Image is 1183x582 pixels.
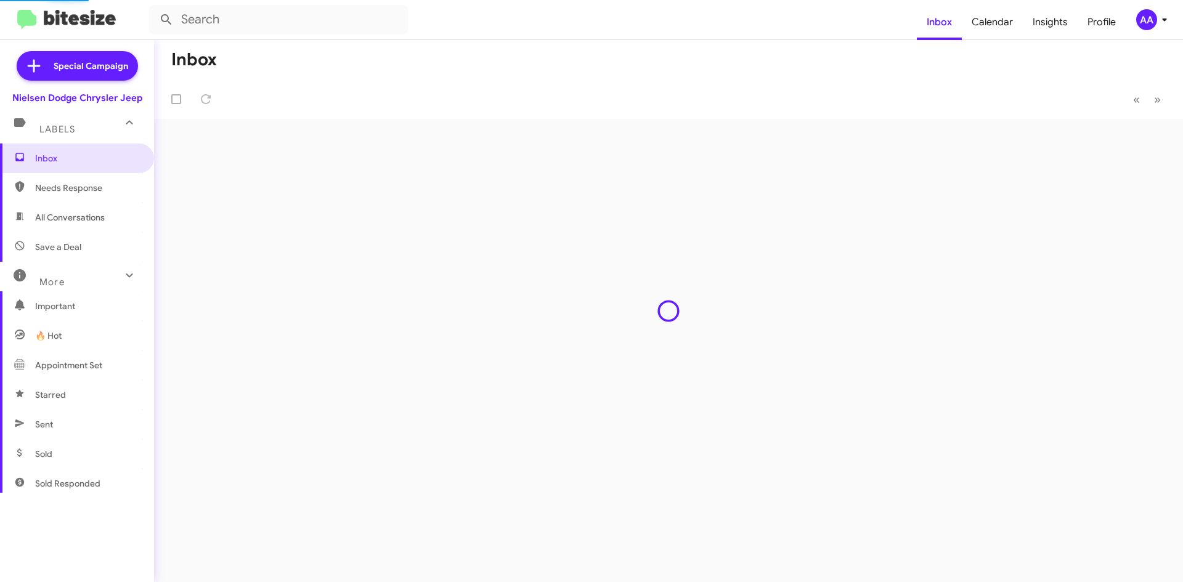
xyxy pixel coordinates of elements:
[1023,4,1078,40] a: Insights
[1078,4,1126,40] a: Profile
[171,50,217,70] h1: Inbox
[1126,87,1168,112] nav: Page navigation example
[17,51,138,81] a: Special Campaign
[35,211,105,224] span: All Conversations
[1136,9,1157,30] div: AA
[35,389,66,401] span: Starred
[1126,87,1147,112] button: Previous
[35,477,100,490] span: Sold Responded
[35,418,53,430] span: Sent
[35,300,140,312] span: Important
[149,5,408,34] input: Search
[54,60,128,72] span: Special Campaign
[962,4,1023,40] a: Calendar
[35,359,102,371] span: Appointment Set
[917,4,962,40] a: Inbox
[1154,92,1161,107] span: »
[12,92,142,104] div: Nielsen Dodge Chrysler Jeep
[1126,9,1169,30] button: AA
[39,124,75,135] span: Labels
[35,152,140,164] span: Inbox
[1133,92,1140,107] span: «
[35,448,52,460] span: Sold
[1147,87,1168,112] button: Next
[35,182,140,194] span: Needs Response
[35,329,62,342] span: 🔥 Hot
[39,277,65,288] span: More
[35,241,81,253] span: Save a Deal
